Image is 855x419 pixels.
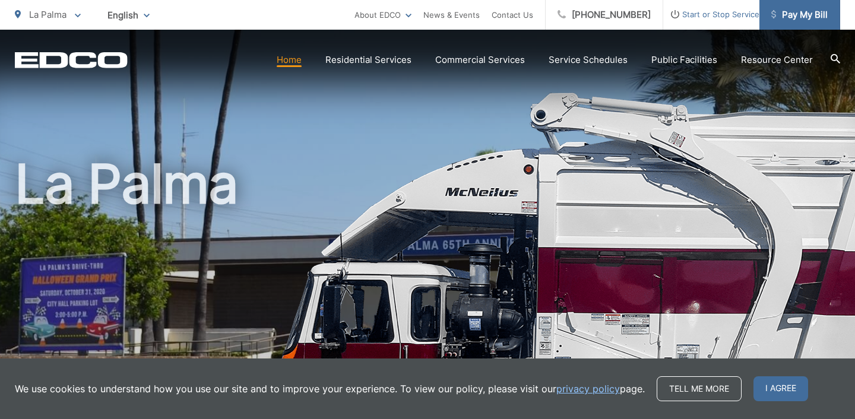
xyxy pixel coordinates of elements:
a: Resource Center [741,53,813,67]
a: privacy policy [556,382,620,396]
a: About EDCO [354,8,411,22]
a: Public Facilities [651,53,717,67]
a: Home [277,53,302,67]
a: Tell me more [657,376,742,401]
span: La Palma [29,9,66,20]
span: I agree [753,376,808,401]
p: We use cookies to understand how you use our site and to improve your experience. To view our pol... [15,382,645,396]
a: Residential Services [325,53,411,67]
span: English [99,5,159,26]
a: News & Events [423,8,480,22]
a: Contact Us [492,8,533,22]
a: Commercial Services [435,53,525,67]
a: EDCD logo. Return to the homepage. [15,52,128,68]
a: Service Schedules [549,53,628,67]
span: Pay My Bill [771,8,828,22]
